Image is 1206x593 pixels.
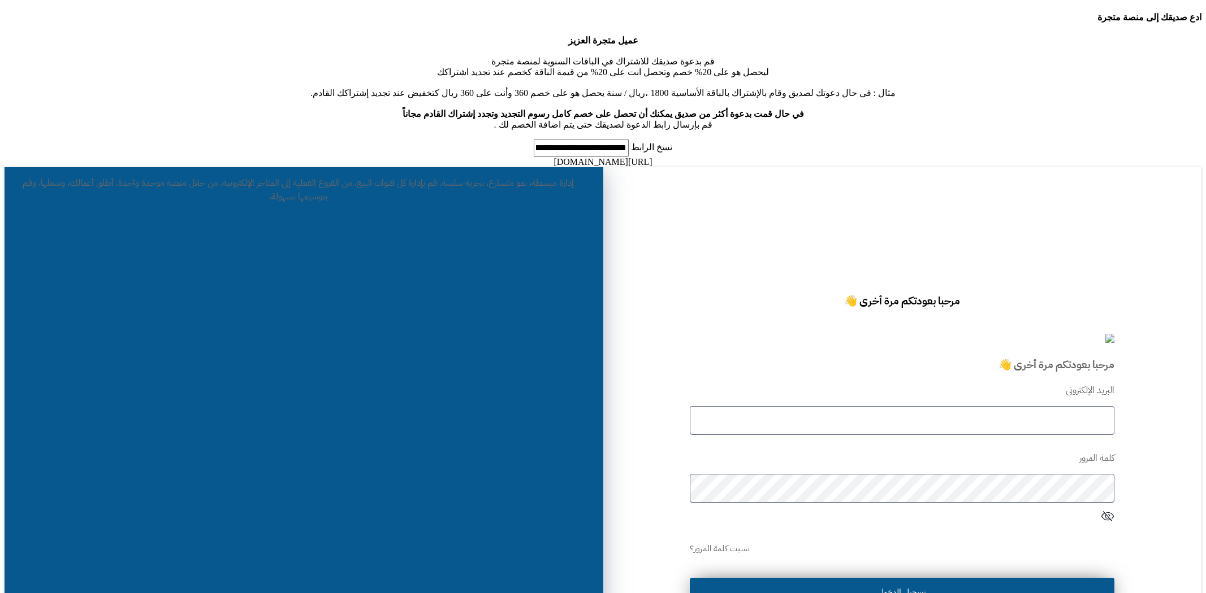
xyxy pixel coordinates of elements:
[690,451,1114,465] p: كلمة المرور
[5,35,1201,130] p: قم بدعوة صديقك للاشتراك في الباقات السنوية لمنصة متجرة ليحصل هو على 20% خصم وتحصل انت على 20% من ...
[568,36,638,45] b: عميل متجرة العزيز
[23,176,437,203] span: قم بإدارة كل قنوات البيع، من الفروع الفعلية إلى المتاجر الإلكترونية، من خلال منصة موحدة واحدة. أط...
[439,176,574,190] span: إدارة مبسطة، نمو متسارع، تجربة سلسة.
[403,109,804,119] b: في حال قمت بدعوة أكثر من صديق يمكنك أن تحصل على خصم كامل رسوم التجديد وتجدد إشتراك القادم مجاناً
[844,293,960,309] span: مرحبا بعودتكم مرة أخرى 👋
[5,12,1201,23] h4: ادع صديقك إلى منصة متجرة
[5,157,1201,167] div: [URL][DOMAIN_NAME]
[690,357,1114,373] h3: مرحبا بعودتكم مرة أخرى 👋
[690,383,1114,397] p: البريد الإلكترونى
[1105,334,1114,343] img: logo-2.png
[629,142,672,152] label: نسخ الرابط
[690,542,750,557] a: نسيت كلمة المرور؟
